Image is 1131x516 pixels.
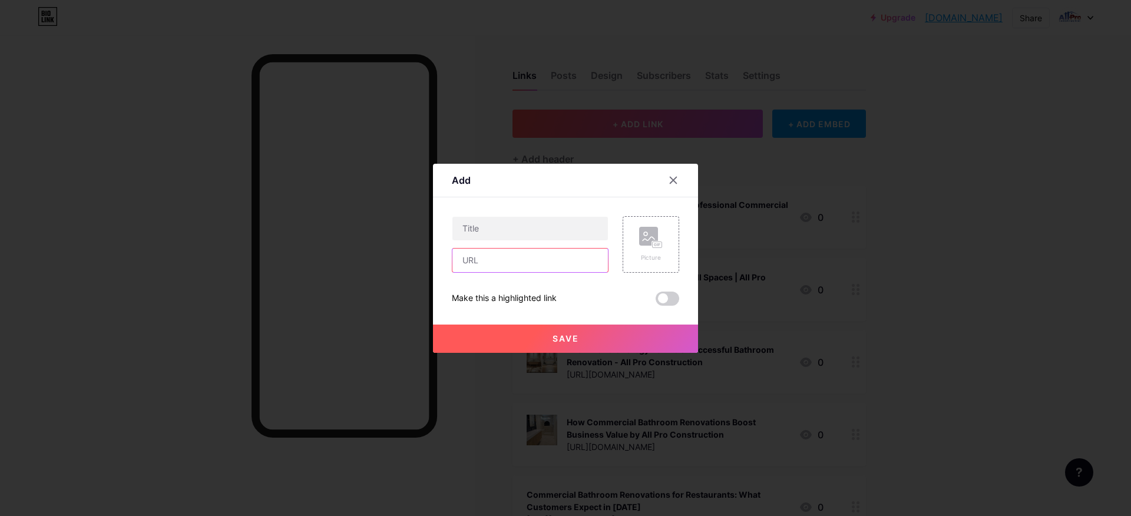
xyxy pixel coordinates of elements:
[639,253,663,262] div: Picture
[452,292,557,306] div: Make this a highlighted link
[452,249,608,272] input: URL
[553,333,579,343] span: Save
[452,217,608,240] input: Title
[433,325,698,353] button: Save
[452,173,471,187] div: Add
